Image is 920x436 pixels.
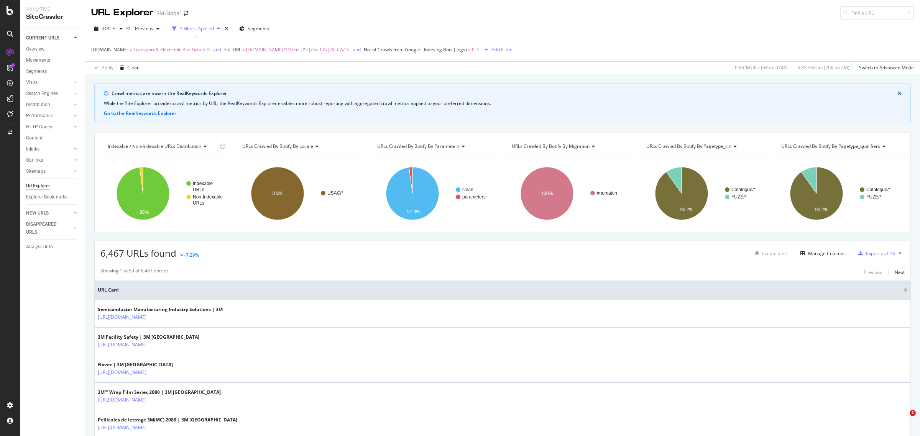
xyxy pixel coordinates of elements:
div: SiteCrawler [26,13,79,21]
a: Movements [26,56,79,64]
div: Analytics [26,6,79,13]
button: Add Filter [481,45,512,54]
span: Indexable / Non-Indexable URLs distribution [108,143,201,149]
span: Segments [248,25,269,32]
div: Movements [26,56,50,64]
button: Next [895,267,905,277]
span: 1 [910,410,916,416]
button: Go to the RealKeywords Explorer [104,110,176,117]
span: Previous [132,25,153,32]
svg: A chart. [504,160,634,227]
svg: A chart. [639,160,769,227]
span: URLs Crawled By Botify By parameters [377,143,460,149]
button: Previous [864,267,882,277]
button: and [213,46,221,53]
div: 3M Global [156,10,181,17]
span: URLs Crawled By Botify By migration [512,143,590,149]
button: Previous [132,23,163,35]
a: Performance [26,112,72,120]
div: Clear [127,64,139,71]
div: NEW URLS [26,209,49,217]
div: 3.85 % Visits ( 70K on 2M ) [797,64,849,71]
div: -7.29% [184,252,199,258]
input: Find a URL [840,6,914,20]
div: Export as CSV [866,250,895,257]
span: 6,467 URLs found [100,247,176,259]
span: 0 [472,44,475,55]
div: A chart. [370,160,499,227]
div: Showing 1 to 50 of 6,467 entries [100,267,169,277]
a: Content [26,134,79,142]
div: times [223,25,230,33]
button: Create alert [752,247,788,259]
div: URL Explorer [91,6,153,19]
text: USAC/* [327,190,343,196]
text: Non-Indexable [193,194,223,200]
text: 100% [541,191,553,196]
span: [DOMAIN_NAME] [91,46,128,53]
div: Search Engines [26,90,58,98]
a: NEW URLS [26,209,72,217]
button: close banner [896,89,903,98]
text: Catalogue/* [731,187,756,192]
div: 3 Filters Applied [180,25,214,32]
svg: A chart. [774,160,904,227]
button: 3 Filters Applied [169,23,223,35]
div: Inlinks [26,145,39,153]
span: Full URL [224,46,241,53]
text: URLs [193,200,204,206]
div: Outlinks [26,156,43,164]
text: FUZE/* [866,194,882,200]
div: Add Filter [491,46,512,53]
a: Overview [26,45,79,53]
a: Url Explorer [26,182,79,190]
div: Crawl metrics are now in the RealKeywords Explorer [112,90,898,97]
span: Transport & Electronic Bus Group [133,44,205,55]
div: Novec | 3M [GEOGRAPHIC_DATA] [98,361,180,368]
text: parameters [462,194,486,200]
div: Create alert [762,250,788,257]
button: Switch to Advanced Mode [856,62,914,74]
a: Outlinks [26,156,72,164]
div: Sitemaps [26,167,46,175]
span: URLs Crawled By Botify By pagetype_qualifiers [781,143,880,149]
h4: URLs Crawled By Botify By locale [241,140,359,152]
h4: URLs Crawled By Botify By migration [510,140,628,152]
div: arrow-right-arrow-left [184,11,188,16]
text: Catalogue/* [866,187,890,192]
h4: URLs Crawled By Botify By parameters [376,140,494,152]
svg: A chart. [235,160,365,227]
div: Distribution [26,101,50,109]
a: [URL][DOMAIN_NAME] [98,341,146,349]
div: Next [895,269,905,275]
div: CURRENT URLS [26,34,59,42]
div: Url Explorer [26,182,50,190]
a: Distribution [26,101,72,109]
a: [URL][DOMAIN_NAME] [98,369,146,376]
button: Segments [236,23,272,35]
h4: Indexable / Non-Indexable URLs Distribution [106,140,218,152]
div: Analysis Info [26,243,53,251]
button: Export as CSV [855,247,895,259]
div: 0.66 % URLs ( 6K on 974K ) [735,64,788,71]
div: Apply [102,64,113,71]
a: Search Engines [26,90,72,98]
span: vs [126,25,132,31]
text: #nomatch [597,190,617,196]
text: clean [462,187,473,192]
div: and [353,46,361,53]
a: [URL][DOMAIN_NAME] [98,313,146,321]
button: [DATE] [91,23,126,35]
div: info banner [94,84,911,123]
div: Explorer Bookmarks [26,193,67,201]
div: Performance [26,112,53,120]
a: Analysis Info [26,243,79,251]
div: Manage Columns [808,250,846,257]
div: Visits [26,79,38,87]
h4: URLs Crawled By Botify By pagetype_qualifiers [780,140,898,152]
